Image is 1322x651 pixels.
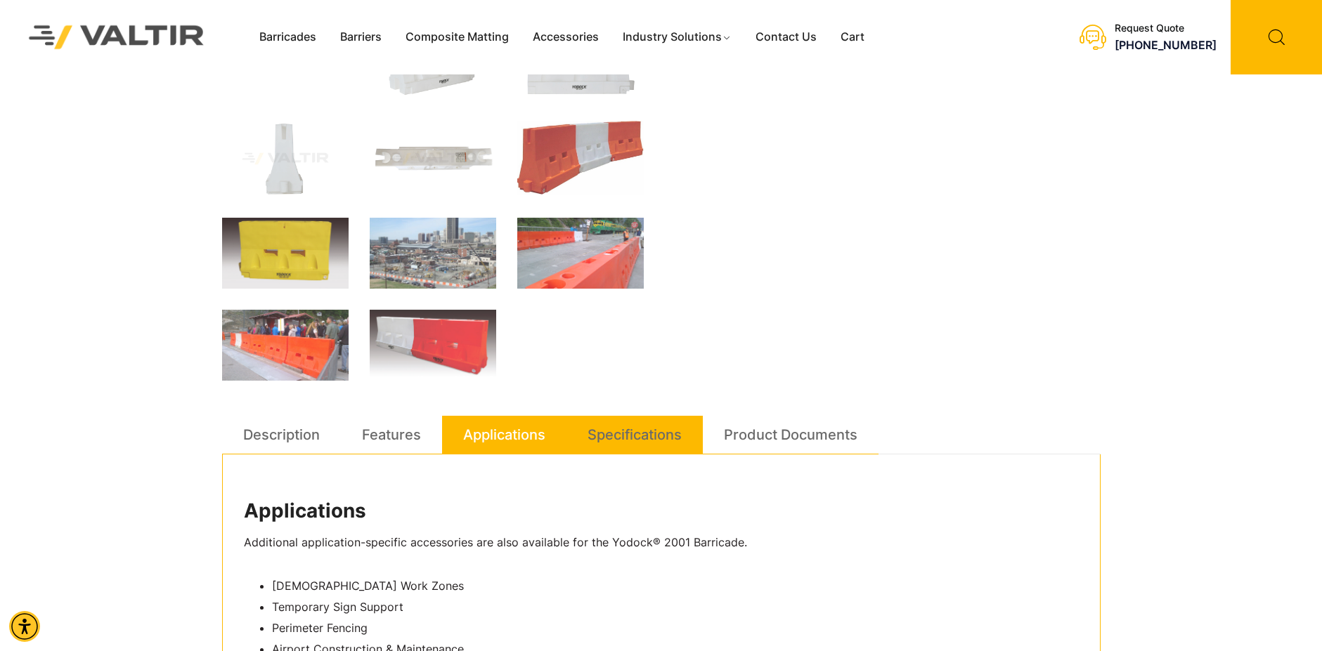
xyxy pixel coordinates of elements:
img: A row of orange and white barriers blocks a road, with people nearby and a green train in the bac... [517,218,644,289]
a: Applications [463,416,545,454]
a: Industry Solutions [611,27,744,48]
img: Two traffic barriers, one white and one orange, with a logo, designed for road safety and separat... [370,310,496,381]
li: [DEMOGRAPHIC_DATA] Work Zones [272,576,1079,597]
a: Composite Matting [394,27,521,48]
li: Temporary Sign Support [272,597,1079,618]
div: Request Quote [1115,22,1217,34]
img: A white plastic component with cutouts and a label, likely used in machinery or equipment. [370,121,496,197]
img: A segmented traffic barrier with orange and white sections, designed for road safety and traffic ... [517,121,644,195]
p: Additional application-specific accessories are also available for the Yodock® 2001 Barricade. [244,532,1079,553]
a: Contact Us [744,27,829,48]
img: A crowd gathers near orange barricades in front of an information booth, with a mountainous backd... [222,310,349,381]
a: Specifications [588,416,682,454]
a: Product Documents [724,416,857,454]
li: Perimeter Fencing [272,618,1079,639]
img: A bright yellow dock bumper with a smooth surface and cutouts, designed for protecting dock areas. [222,218,349,289]
a: Barriers [328,27,394,48]
a: call (888) 496-3625 [1115,38,1217,52]
a: Accessories [521,27,611,48]
a: Barricades [247,27,328,48]
h2: Applications [244,499,1079,523]
a: Cart [829,27,876,48]
img: Valtir Rentals [11,7,223,67]
div: Accessibility Menu [9,611,40,642]
a: Description [243,416,320,454]
img: A construction site with heavy machinery, surrounded by a barrier, set against a city skyline wit... [370,218,496,289]
img: A white plastic component with a tapered design, likely used as a part or accessory in machinery ... [222,121,349,197]
a: Features [362,416,421,454]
